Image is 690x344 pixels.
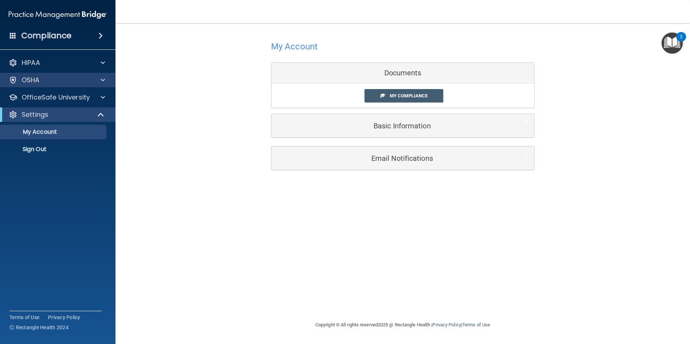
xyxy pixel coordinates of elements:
h4: My Account [271,42,318,51]
img: PMB logo [9,8,107,22]
span: Ⓒ Rectangle Health 2024 [9,324,69,331]
a: Privacy Policy [48,314,80,321]
a: Terms of Use [9,314,39,321]
h5: Email Notifications [277,154,507,162]
a: OSHA [9,76,105,84]
a: Basic Information [277,118,529,134]
span: My Compliance [390,93,428,98]
a: Privacy Policy [432,322,461,327]
a: Settings [9,110,105,119]
a: HIPAA [9,58,105,67]
iframe: Drift Widget Chat Controller [565,293,681,322]
div: Documents [271,63,534,84]
a: Email Notifications [277,150,529,166]
p: OSHA [22,76,40,84]
p: OfficeSafe University [22,93,90,102]
button: Open Resource Center, 2 new notifications [661,32,683,54]
h5: Basic Information [277,122,507,130]
div: 2 [680,37,682,46]
p: My Account [5,128,103,136]
h4: Compliance [21,31,71,41]
a: Terms of Use [462,322,490,327]
div: Copyright © All rights reserved 2025 @ Rectangle Health | | [271,313,534,336]
p: Sign Out [5,146,103,153]
p: HIPAA [22,58,40,67]
a: OfficeSafe University [9,93,105,102]
p: Settings [22,110,48,119]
